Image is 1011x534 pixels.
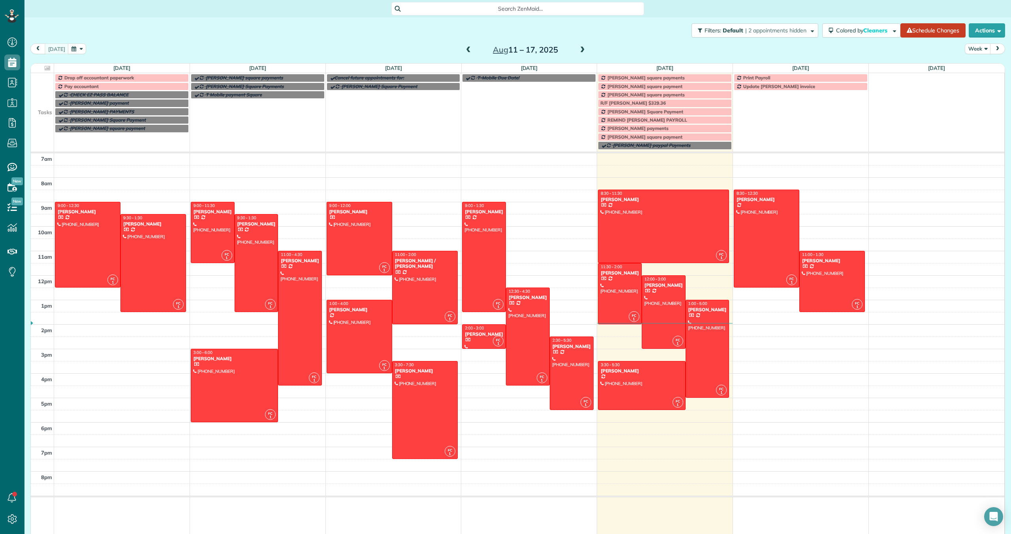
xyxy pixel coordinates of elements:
[249,65,266,71] a: [DATE]
[445,316,455,323] small: 1
[70,117,146,123] span: [PERSON_NAME] Square Payment
[465,203,484,208] span: 9:00 - 1:30
[736,197,797,202] div: [PERSON_NAME]
[629,316,639,323] small: 1
[57,209,118,214] div: [PERSON_NAME]
[673,401,683,409] small: 1
[613,142,690,148] span: [PERSON_NAME] paypal Payments
[632,313,636,318] span: FC
[206,75,283,81] span: [PERSON_NAME] square payments
[64,75,134,81] span: Drop off accountant paperwork
[464,331,504,337] div: [PERSON_NAME]
[11,177,23,185] span: New
[222,254,232,262] small: 1
[395,368,455,374] div: [PERSON_NAME]
[268,301,272,305] span: FC
[465,325,484,331] span: 2:00 - 3:00
[193,356,276,361] div: [PERSON_NAME]
[705,27,721,34] span: Filters:
[268,411,272,416] span: FC
[581,401,591,409] small: 1
[496,338,500,342] span: FC
[688,23,818,38] a: Filters: Default | 2 appointments hidden
[281,252,302,257] span: 11:00 - 4:30
[380,267,389,274] small: 1
[70,125,145,131] span: [PERSON_NAME] square payment
[802,252,823,257] span: 11:00 - 1:30
[38,229,52,235] span: 10am
[537,377,547,384] small: 1
[41,425,52,431] span: 6pm
[552,344,591,349] div: [PERSON_NAME]
[745,27,806,34] span: | 2 appointments hidden
[123,215,142,220] span: 9:30 - 1:30
[382,264,387,269] span: FC
[676,338,680,342] span: FC
[692,23,818,38] button: Filters: Default | 2 appointments hidden
[601,264,622,269] span: 11:30 - 2:00
[656,65,673,71] a: [DATE]
[41,303,52,309] span: 1pm
[280,258,319,263] div: [PERSON_NAME]
[852,303,862,311] small: 1
[41,474,52,480] span: 8pm
[108,279,118,286] small: 1
[123,221,184,227] div: [PERSON_NAME]
[737,191,758,196] span: 8:30 - 12:30
[41,327,52,333] span: 2pm
[176,301,180,305] span: FC
[448,313,452,318] span: FC
[309,377,319,384] small: 1
[863,27,889,34] span: Cleaners
[802,258,863,263] div: [PERSON_NAME]
[382,362,387,367] span: FC
[716,254,726,262] small: 1
[64,83,99,89] span: Pay accountant
[41,449,52,456] span: 7pm
[676,399,680,403] span: FC
[41,205,52,211] span: 9am
[38,278,52,284] span: 12pm
[312,374,316,379] span: FC
[70,92,128,98] span: CHECK EZ PASS BALANCE
[395,258,455,269] div: [PERSON_NAME] / [PERSON_NAME]
[928,65,945,71] a: [DATE]
[41,400,52,407] span: 5pm
[716,389,726,397] small: 1
[41,352,52,358] span: 3pm
[464,209,504,214] div: [PERSON_NAME]
[476,45,575,54] h2: 11 – 17, 2025
[41,156,52,162] span: 7am
[607,83,682,89] span: [PERSON_NAME] square payment
[445,450,455,458] small: 1
[41,180,52,186] span: 8am
[855,301,859,305] span: FC
[225,252,229,256] span: FC
[38,254,52,260] span: 11am
[552,338,571,343] span: 2:30 - 5:30
[521,65,538,71] a: [DATE]
[70,109,134,115] span: [PERSON_NAME] PAYMENTS
[607,75,685,81] span: [PERSON_NAME] square payments
[508,295,547,300] div: [PERSON_NAME]
[493,45,508,55] span: Aug
[792,65,809,71] a: [DATE]
[787,279,797,286] small: 1
[789,276,794,281] span: FC
[173,303,183,311] small: 1
[265,303,275,311] small: 1
[342,83,417,89] span: [PERSON_NAME] Square Payment
[237,221,276,227] div: [PERSON_NAME]
[600,368,683,374] div: [PERSON_NAME]
[41,376,52,382] span: 4pm
[645,276,666,282] span: 12:00 - 3:00
[607,134,682,140] span: [PERSON_NAME] square payment
[493,303,503,311] small: 1
[607,125,669,131] span: [PERSON_NAME] payments
[969,23,1005,38] button: Actions
[723,27,744,34] span: Default
[601,191,622,196] span: 8:30 - 11:30
[509,289,530,294] span: 12:30 - 4:30
[584,399,588,403] span: FC
[688,307,727,312] div: [PERSON_NAME]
